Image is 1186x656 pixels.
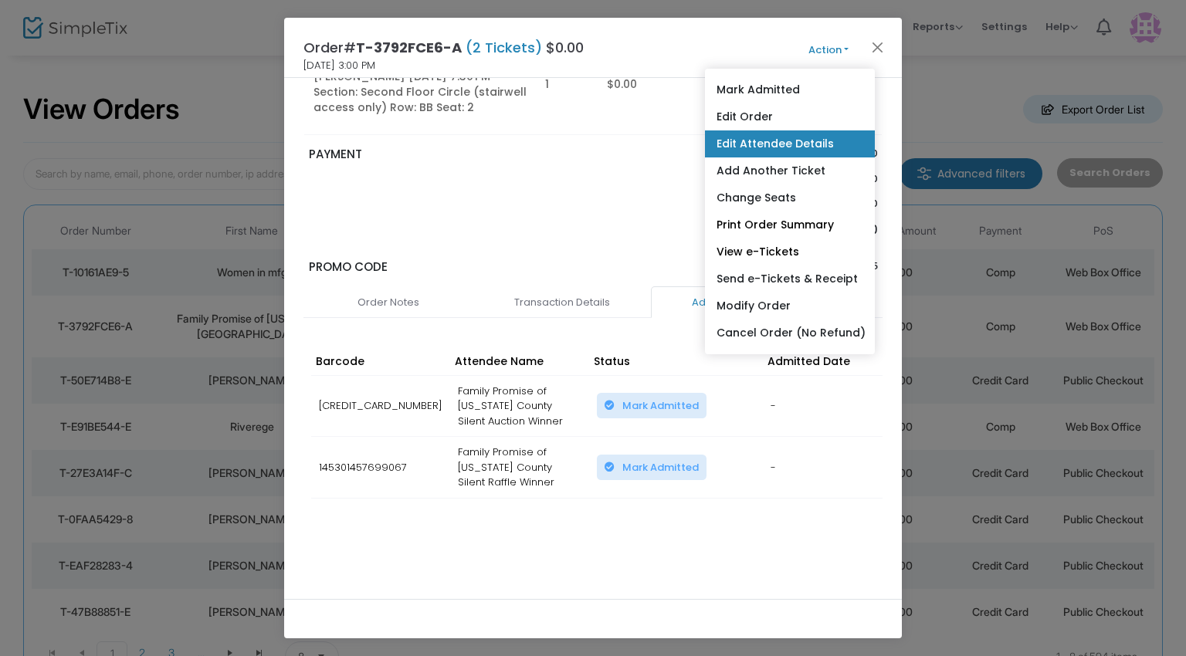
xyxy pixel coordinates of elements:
td: [CREDIT_CARD_NUMBER] [311,375,450,437]
span: [DATE] 3:00 PM [303,58,375,73]
p: Tax Total [673,196,805,211]
th: Admitted Date [763,349,902,376]
span: (2 Tickets) [462,38,546,57]
div: RAFFLEDONATION2025 [593,259,885,286]
a: Send e-Tickets & Receipt [705,265,875,292]
td: 1 [536,34,598,135]
span: Mark Admitted [622,460,699,475]
a: Edit Attendee Details [705,130,875,157]
p: Sub total [673,146,805,161]
a: Edit Order [705,103,875,130]
td: 145301457699067 [311,437,450,499]
td: Family Promise of [US_STATE] County Silent Auction Winner [450,375,589,437]
p: Order Total [673,221,805,239]
a: Modify Order [705,292,875,320]
a: Mark Admitted [705,76,875,103]
th: Barcode [311,349,450,376]
td: - [763,437,902,499]
td: Bulletproof: The Songs of [PERSON_NAME] [DATE] 7:30 PM Section: Second Floor Circle (stairwell ac... [304,34,536,135]
td: - [763,375,902,437]
a: Cancel Order (No Refund) [705,320,875,347]
a: Order Notes [303,286,473,319]
a: Add Another Ticket [705,157,875,184]
a: Print Order Summary [705,211,875,238]
button: Close [868,37,888,57]
span: Mark Admitted [622,398,699,413]
h4: Order# $0.00 [303,37,584,58]
span: T-3792FCE6-A [356,38,462,57]
th: Status [589,349,763,376]
p: Service Fee Total [673,171,805,187]
p: Promo Code [309,259,586,276]
td: Family Promise of [US_STATE] County Silent Raffle Winner [450,437,589,499]
p: PAYMENT [309,146,586,164]
button: Action [782,42,875,59]
a: Change Seats [705,184,875,211]
th: Attendee Name [450,349,589,376]
a: Transaction Details [477,286,647,319]
a: Admission Details [651,286,821,319]
a: View e-Tickets [705,238,875,265]
td: $0.00 [598,34,744,135]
